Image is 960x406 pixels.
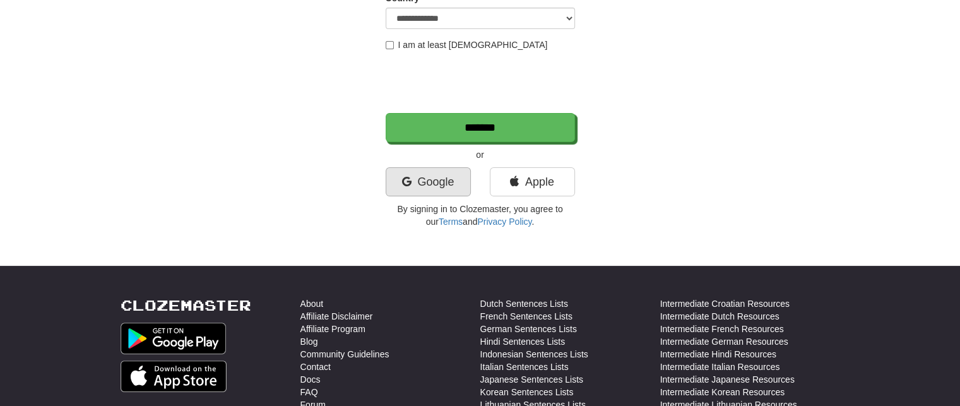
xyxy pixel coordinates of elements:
[660,297,790,310] a: Intermediate Croatian Resources
[480,361,569,373] a: Italian Sentences Lists
[477,217,531,227] a: Privacy Policy
[480,297,568,310] a: Dutch Sentences Lists
[660,373,795,386] a: Intermediate Japanese Resources
[660,361,780,373] a: Intermediate Italian Resources
[300,361,331,373] a: Contact
[300,335,318,348] a: Blog
[300,297,324,310] a: About
[480,335,566,348] a: Hindi Sentences Lists
[386,167,471,196] a: Google
[480,310,572,323] a: French Sentences Lists
[386,39,548,51] label: I am at least [DEMOGRAPHIC_DATA]
[386,41,394,49] input: I am at least [DEMOGRAPHIC_DATA]
[439,217,463,227] a: Terms
[121,323,227,354] img: Get it on Google Play
[121,297,251,313] a: Clozemaster
[480,348,588,361] a: Indonesian Sentences Lists
[121,361,227,392] img: Get it on App Store
[300,373,321,386] a: Docs
[386,57,578,107] iframe: reCAPTCHA
[480,323,577,335] a: German Sentences Lists
[660,386,785,398] a: Intermediate Korean Resources
[480,386,574,398] a: Korean Sentences Lists
[386,148,575,161] p: or
[300,323,365,335] a: Affiliate Program
[660,310,779,323] a: Intermediate Dutch Resources
[660,323,784,335] a: Intermediate French Resources
[490,167,575,196] a: Apple
[386,203,575,228] p: By signing in to Clozemaster, you agree to our and .
[480,373,583,386] a: Japanese Sentences Lists
[660,335,788,348] a: Intermediate German Resources
[300,310,373,323] a: Affiliate Disclaimer
[300,386,318,398] a: FAQ
[300,348,389,361] a: Community Guidelines
[660,348,776,361] a: Intermediate Hindi Resources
